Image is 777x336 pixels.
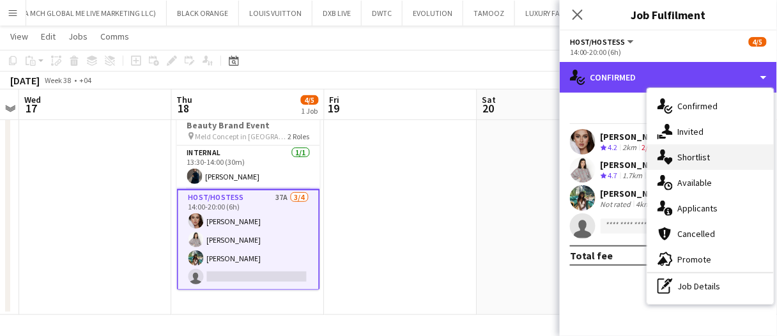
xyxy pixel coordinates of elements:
span: Week 38 [42,75,74,85]
div: 14:00-20:00 (6h) [570,47,767,57]
app-skills-label: 2/3 [642,142,652,152]
button: Host/Hostess [570,37,636,47]
a: View [5,28,33,45]
a: Jobs [63,28,93,45]
app-job-card: 13:30-20:00 (6h30m)4/5Beauty Brand Event Meld Concept in [GEOGRAPHIC_DATA]2 RolesInternal1/113:30... [177,101,320,290]
span: View [10,31,28,42]
span: Meld Concept in [GEOGRAPHIC_DATA] [196,132,288,141]
span: Comms [100,31,129,42]
div: Confirmed [560,62,777,93]
app-card-role: Host/Hostess37A3/414:00-20:00 (6h)[PERSON_NAME][PERSON_NAME][PERSON_NAME] [177,189,320,291]
span: Fri [330,94,340,105]
span: 20 [481,101,496,116]
button: DXB LIVE [312,1,362,26]
div: 1 Job [302,106,318,116]
div: Promote [647,247,774,272]
button: DWTC [362,1,403,26]
div: 2km [620,142,640,153]
span: Jobs [68,31,88,42]
span: 2 Roles [288,132,310,141]
div: Total fee [570,249,613,262]
div: Not rated [601,199,634,209]
button: EVOLUTION [403,1,463,26]
button: LOUIS VUITTON [239,1,312,26]
div: Job Details [647,273,774,299]
div: [PERSON_NAME] [601,131,668,142]
a: Comms [95,28,134,45]
div: [PERSON_NAME] [601,159,668,171]
span: Sat [482,94,496,105]
span: 17 [22,101,41,116]
app-card-role: Internal1/113:30-14:00 (30m)[PERSON_NAME] [177,146,320,189]
div: 1.7km [620,171,645,181]
div: Cancelled [647,221,774,247]
div: Shortlist [647,144,774,170]
div: +04 [79,75,91,85]
a: Edit [36,28,61,45]
span: 4/5 [749,37,767,47]
div: [DATE] [10,74,40,87]
div: Available [647,170,774,195]
span: Wed [24,94,41,105]
button: BLACK ORANGE [167,1,239,26]
span: Thu [177,94,193,105]
span: Host/Hostess [570,37,626,47]
div: Applicants [647,195,774,221]
span: 4.7 [608,171,618,180]
div: 4km [634,199,653,209]
div: Invited [647,119,774,144]
span: Edit [41,31,56,42]
div: Confirmed [647,93,774,119]
h3: Beauty Brand Event [177,119,320,131]
div: [PERSON_NAME] [601,188,668,199]
span: 4.2 [608,142,618,152]
span: 4/5 [301,95,319,105]
button: TAMOOZ [463,1,515,26]
button: LUXURY FASHION GULF [515,1,612,26]
span: 19 [328,101,340,116]
span: 18 [175,101,193,116]
h3: Job Fulfilment [560,6,777,23]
